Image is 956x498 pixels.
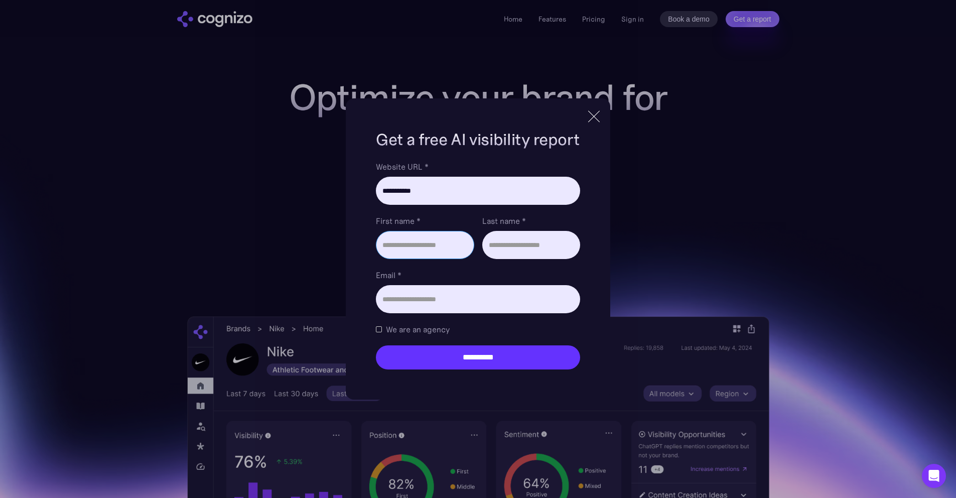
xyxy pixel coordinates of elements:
[376,269,580,281] label: Email *
[376,161,580,369] form: Brand Report Form
[376,129,580,151] h1: Get a free AI visibility report
[376,161,580,173] label: Website URL *
[386,323,450,335] span: We are an agency
[376,215,474,227] label: First name *
[922,464,946,488] div: Open Intercom Messenger
[482,215,580,227] label: Last name *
